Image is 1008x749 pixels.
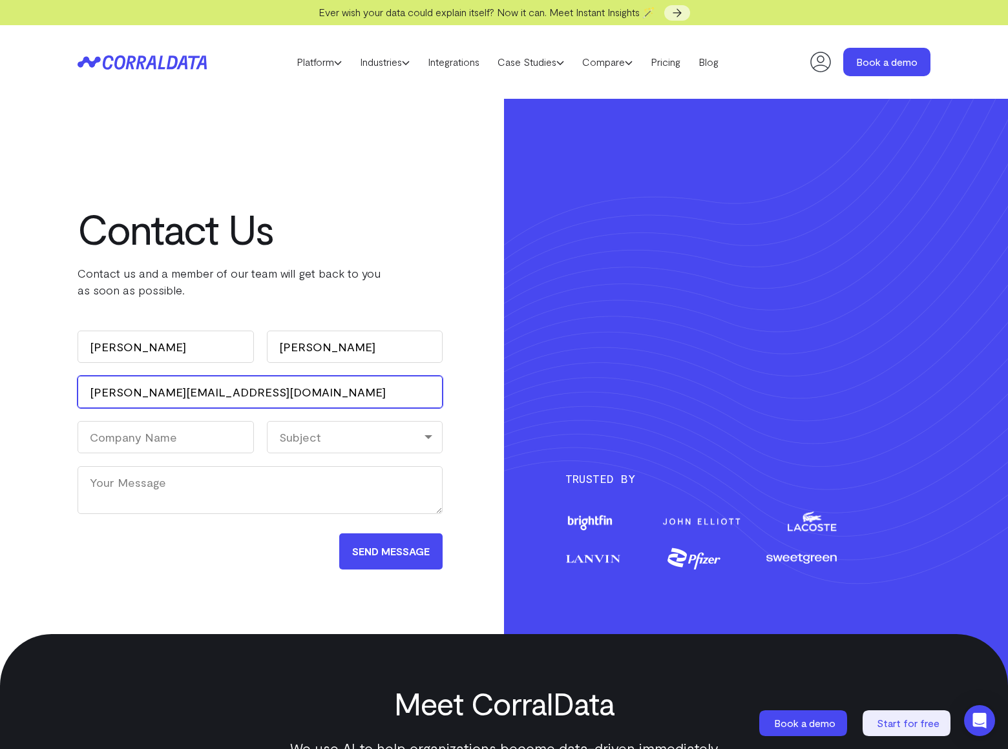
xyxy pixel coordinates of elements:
a: Platform [288,52,351,72]
input: Work Email [78,376,443,408]
span: Start for free [877,717,940,729]
input: Last Name [267,331,443,363]
div: Open Intercom Messenger [964,705,995,736]
span: Book a demo [774,717,835,729]
a: Book a demo [843,48,930,76]
div: Subject [267,421,443,453]
a: Pricing [642,52,689,72]
a: Compare [573,52,642,72]
a: Blog [689,52,728,72]
input: First name [78,331,254,363]
span: Ever wish your data could explain itself? Now it can. Meet Instant Insights 🪄 [319,6,655,18]
a: Start for free [863,710,953,736]
h2: Meet CorralData [239,686,769,721]
h3: Trusted By [565,469,930,487]
a: Integrations [419,52,488,72]
input: Send Message [339,533,443,569]
a: Industries [351,52,419,72]
input: Company Name [78,421,254,453]
p: Contact us and a member of our team will get back to you as soon as possible. [78,265,414,298]
a: Book a demo [759,710,850,736]
a: Case Studies [488,52,573,72]
h1: Contact Us [78,205,414,252]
